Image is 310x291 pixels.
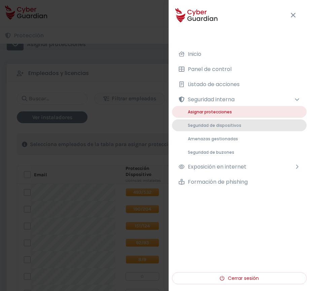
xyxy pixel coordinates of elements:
button: Cerrar sesión [172,272,307,284]
button: Seguridad de dispositivos [172,119,307,131]
span: Seguridad de buzones [188,149,234,155]
span: Inicio [188,50,201,58]
span: Panel de control [188,65,232,73]
button: Formación de phishing [172,175,307,188]
button: Seguridad interna [172,93,307,106]
button: Inicio [172,47,307,61]
span: Seguridad de dispositivos [188,122,241,128]
span: Asignar protecciones [188,109,232,115]
span: Exposición en internet [188,162,246,171]
button: Exposición en internet [172,160,307,173]
span: Formación de phishing [188,178,248,186]
span: Listado de acciones [188,80,240,88]
button: Asignar protecciones [172,106,307,118]
button: Listado de acciones [172,77,307,91]
button: Seguridad de buzones [172,146,307,158]
span: Amenazas gestionadas [188,136,238,142]
button: Panel de control [172,62,307,76]
span: Seguridad interna [188,95,235,104]
button: Amenazas gestionadas [172,133,307,145]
